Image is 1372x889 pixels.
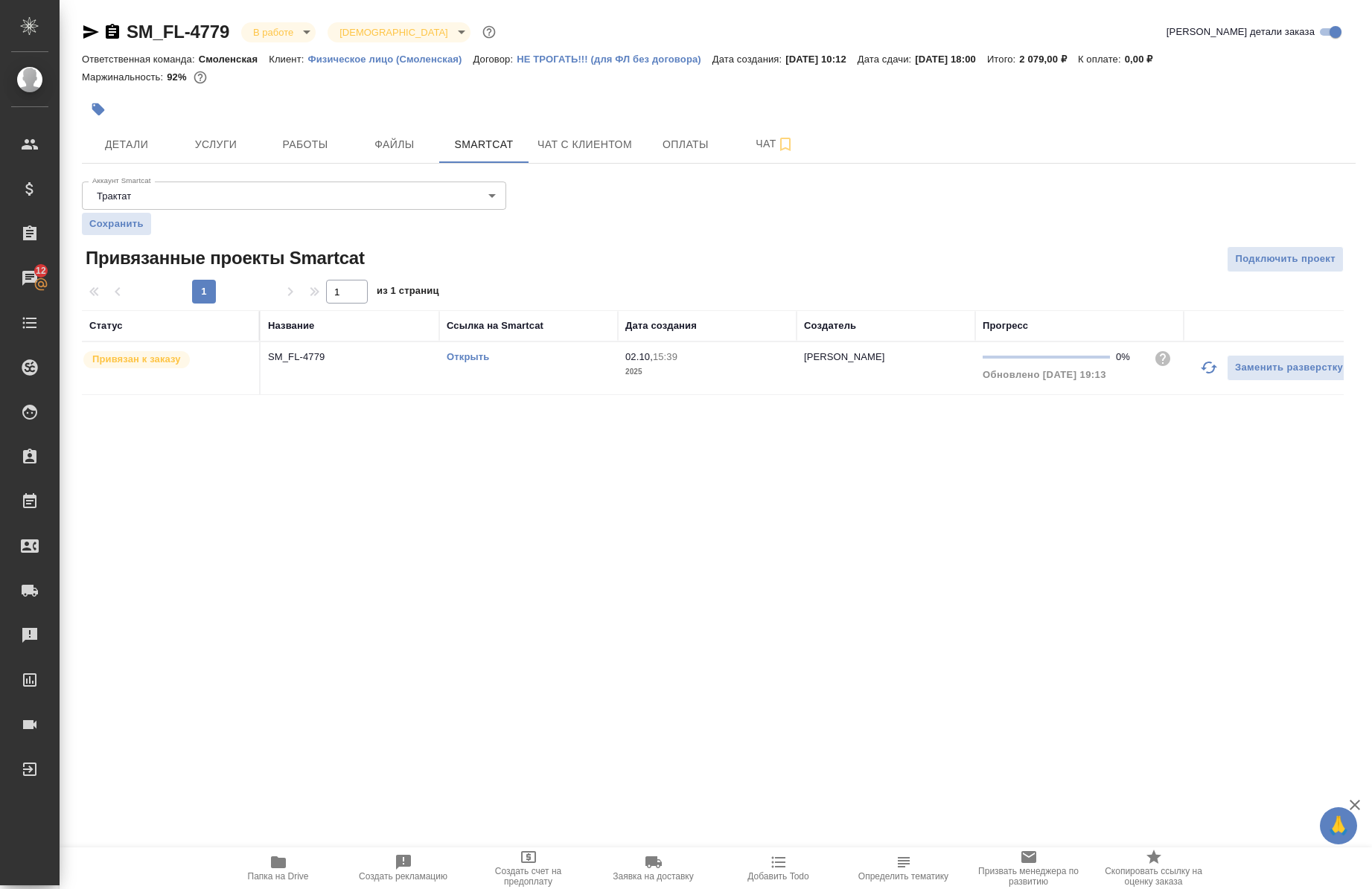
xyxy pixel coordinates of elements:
[712,54,785,65] p: Дата создания:
[216,847,341,889] button: Папка на Drive
[268,318,314,333] div: Название
[517,54,712,65] p: НЕ ТРОГАТЬ!!! (для ФЛ без договора)
[82,213,151,235] button: Сохранить
[1326,810,1351,841] span: 🙏
[739,135,811,153] span: Чат
[537,135,632,154] span: Чат с клиентом
[82,246,365,270] span: Привязанные проекты Smartcat
[1320,807,1357,844] button: 🙏
[987,54,1019,65] p: Итого:
[613,871,693,882] span: Заявка на доставку
[1100,866,1207,887] span: Скопировать ссылку на оценку заказа
[249,26,298,39] button: В работе
[975,866,1082,887] span: Призвать менеджера по развитию
[1227,246,1344,272] button: Подключить проект
[180,135,252,154] span: Услуги
[804,351,885,362] p: [PERSON_NAME]
[127,22,229,42] a: SM_FL-4779
[1116,350,1142,365] div: 0%
[625,318,697,333] div: Дата создания
[841,847,966,889] button: Определить тематику
[92,190,135,202] button: Трактат
[269,135,341,154] span: Работы
[653,351,677,362] p: 15:39
[248,871,309,882] span: Папка на Drive
[858,871,948,882] span: Определить тематику
[650,135,721,154] span: Оплаты
[966,847,1091,889] button: Призвать менеджера по развитию
[377,282,439,304] span: из 1 страниц
[199,54,269,65] p: Смоленская
[915,54,987,65] p: [DATE] 18:00
[359,871,447,882] span: Создать рекламацию
[1235,359,1343,376] span: Заменить разверстку
[1227,355,1351,381] button: Заменить разверстку
[785,54,858,65] p: [DATE] 10:12
[776,135,794,153] svg: Подписаться
[747,871,808,882] span: Добавить Todo
[983,318,1028,333] div: Прогресс
[82,71,167,83] p: Маржинальность:
[82,23,100,41] button: Скопировать ссылку для ЯМессенджера
[328,22,470,42] div: В работе
[858,54,915,65] p: Дата сдачи:
[359,135,430,154] span: Файлы
[167,71,190,83] p: 92%
[341,847,466,889] button: Создать рекламацию
[448,135,520,154] span: Smartcat
[447,351,489,362] a: Открыть
[475,866,582,887] span: Создать счет на предоплату
[1019,54,1078,65] p: 2 079,00 ₽
[4,260,56,297] a: 12
[591,847,716,889] button: Заявка на доставку
[473,54,517,65] p: Договор:
[1091,847,1216,889] button: Скопировать ссылку на оценку заказа
[82,182,506,210] div: Трактат
[191,68,210,87] button: 136.40 RUB;
[335,26,452,39] button: [DEMOGRAPHIC_DATA]
[625,351,653,362] p: 02.10,
[517,52,712,65] a: НЕ ТРОГАТЬ!!! (для ФЛ без договора)
[103,23,121,41] button: Скопировать ссылку
[27,263,55,278] span: 12
[1078,54,1125,65] p: К оплате:
[82,54,199,65] p: Ответственная команда:
[1125,54,1164,65] p: 0,00 ₽
[82,93,115,126] button: Добавить тэг
[269,54,307,65] p: Клиент:
[89,318,123,333] div: Статус
[307,54,473,65] p: Физическое лицо (Смоленская)
[268,350,432,365] p: SM_FL-4779
[1235,251,1336,268] span: Подключить проект
[91,135,162,154] span: Детали
[92,352,181,367] p: Привязан к заказу
[466,847,591,889] button: Создать счет на предоплату
[716,847,841,889] button: Добавить Todo
[447,318,543,333] div: Ссылка на Smartcat
[89,216,144,231] span: Сохранить
[241,22,316,42] div: В работе
[1191,350,1227,385] button: Обновить прогресс
[479,22,499,42] button: Доп статусы указывают на важность/срочность заказа
[625,365,789,379] p: 2025
[804,318,856,333] div: Создатель
[307,52,473,65] a: Физическое лицо (Смоленская)
[1167,25,1315,39] span: [PERSON_NAME] детали заказа
[983,369,1106,380] span: Обновлено [DATE] 19:13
